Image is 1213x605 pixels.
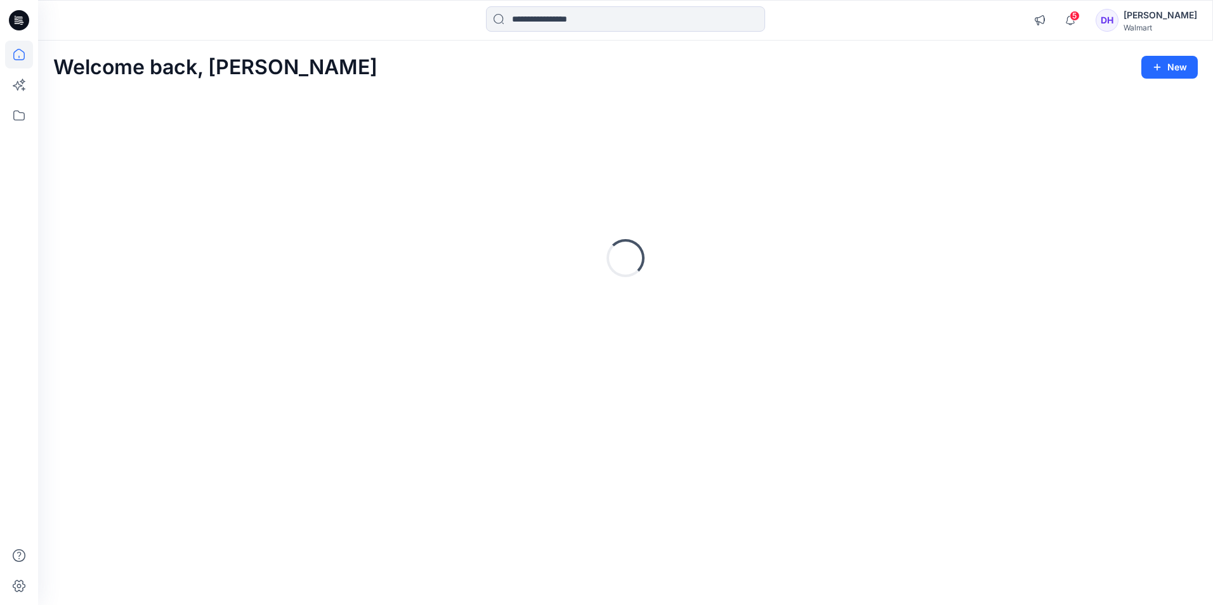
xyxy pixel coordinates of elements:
[1070,11,1080,21] span: 5
[1124,23,1197,32] div: Walmart
[1124,8,1197,23] div: [PERSON_NAME]
[53,56,377,79] h2: Welcome back, [PERSON_NAME]
[1096,9,1118,32] div: DH
[1141,56,1198,79] button: New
